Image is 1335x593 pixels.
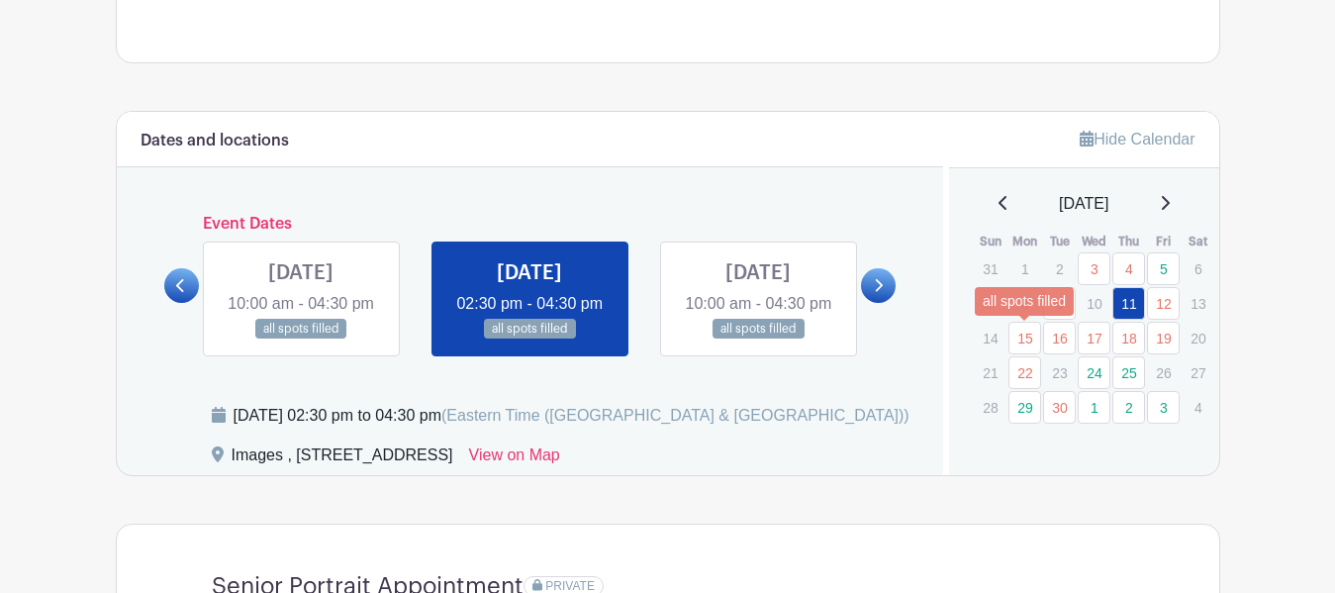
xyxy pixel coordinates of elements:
a: 29 [1008,391,1041,424]
p: 26 [1147,357,1180,388]
p: 20 [1182,323,1214,353]
a: 18 [1112,322,1145,354]
th: Fri [1146,232,1181,251]
div: all spots filled [975,287,1074,316]
a: 30 [1043,391,1076,424]
p: 28 [974,392,1006,423]
a: View on Map [469,444,560,475]
th: Sun [973,232,1007,251]
p: 13 [1182,288,1214,319]
p: 4 [1182,392,1214,423]
th: Sat [1181,232,1215,251]
p: 1 [1008,253,1041,284]
a: 3 [1078,252,1110,285]
a: 16 [1043,322,1076,354]
a: 24 [1078,356,1110,389]
a: 25 [1112,356,1145,389]
p: 14 [974,323,1006,353]
p: 23 [1043,357,1076,388]
a: 4 [1112,252,1145,285]
span: (Eastern Time ([GEOGRAPHIC_DATA] & [GEOGRAPHIC_DATA])) [441,407,909,424]
p: 31 [974,253,1006,284]
th: Wed [1077,232,1111,251]
a: 1 [1078,391,1110,424]
p: 6 [1182,253,1214,284]
a: 5 [1147,252,1180,285]
p: 7 [974,288,1006,319]
p: 27 [1182,357,1214,388]
a: 12 [1147,287,1180,320]
h6: Event Dates [199,215,862,234]
a: 17 [1078,322,1110,354]
span: [DATE] [1059,192,1108,216]
span: PRIVATE [545,579,595,593]
th: Mon [1007,232,1042,251]
a: 22 [1008,356,1041,389]
p: 21 [974,357,1006,388]
div: Images , [STREET_ADDRESS] [232,444,453,475]
a: 2 [1112,391,1145,424]
th: Thu [1111,232,1146,251]
a: 11 [1112,287,1145,320]
th: Tue [1042,232,1077,251]
a: 3 [1147,391,1180,424]
p: 2 [1043,253,1076,284]
a: Hide Calendar [1080,131,1194,148]
div: [DATE] 02:30 pm to 04:30 pm [234,404,909,428]
a: 15 [1008,322,1041,354]
h6: Dates and locations [141,132,289,150]
a: 19 [1147,322,1180,354]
